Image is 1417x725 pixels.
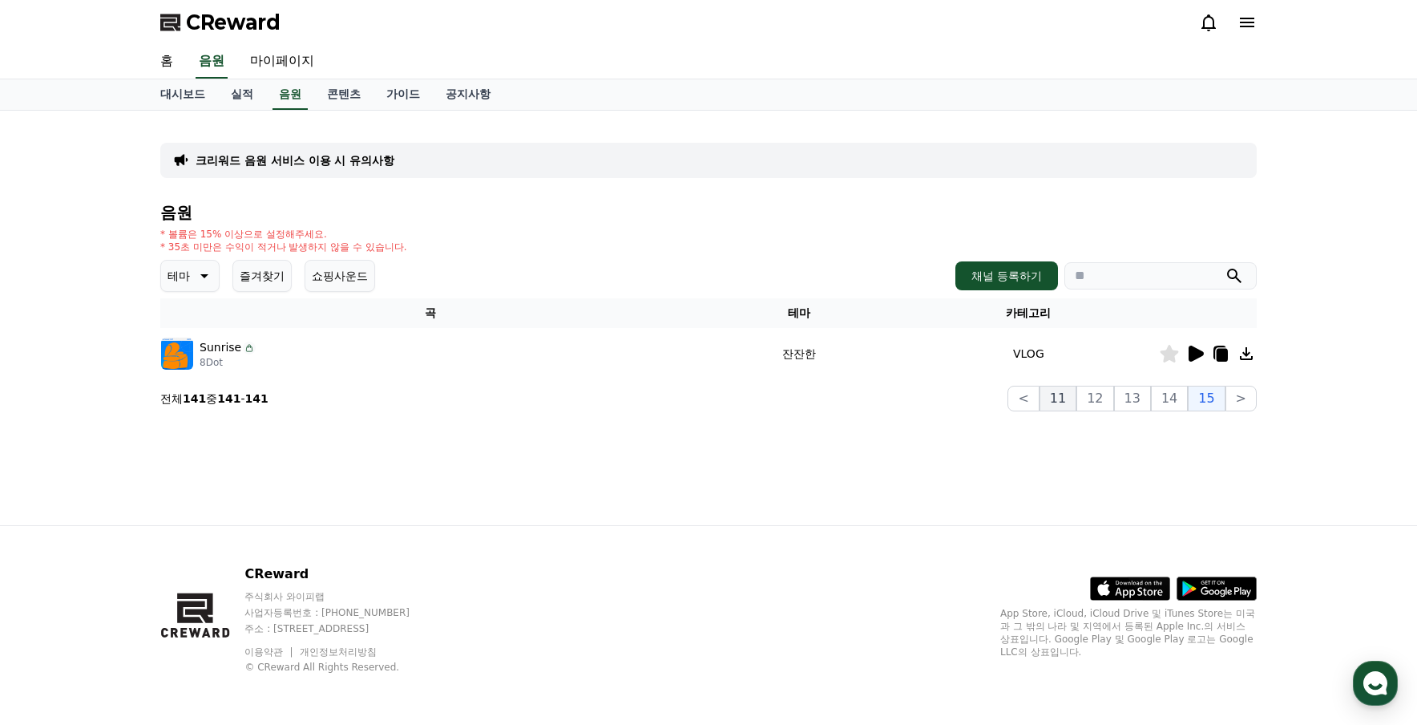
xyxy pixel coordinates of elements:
[898,328,1159,379] td: VLOG
[244,565,440,584] p: CReward
[50,533,60,545] span: 홈
[161,338,193,370] img: music
[245,392,268,405] strong: 141
[373,79,433,110] a: 가이드
[186,10,281,35] span: CReward
[433,79,503,110] a: 공지사항
[217,392,240,405] strong: 141
[1114,386,1151,411] button: 13
[237,45,327,79] a: 마이페이지
[314,79,373,110] a: 콘텐츠
[196,45,228,79] a: 음원
[218,79,266,110] a: 실적
[1225,386,1257,411] button: >
[232,260,292,292] button: 즐겨찾기
[955,261,1058,290] button: 채널 등록하기
[244,646,295,658] a: 이용약관
[248,533,267,545] span: 설정
[244,661,440,674] p: © CReward All Rights Reserved.
[5,508,106,549] a: 홈
[244,606,440,619] p: 사업자등록번호 : [PHONE_NUMBER]
[1076,386,1113,411] button: 12
[305,260,375,292] button: 쇼핑사운드
[700,328,898,379] td: 잔잔한
[1188,386,1225,411] button: 15
[207,508,308,549] a: 설정
[160,10,281,35] a: CReward
[147,533,166,546] span: 대화
[160,391,268,407] p: 전체 중 -
[200,356,256,369] p: 8Dot
[160,241,407,253] p: * 35초 미만은 수익이 적거나 발생하지 않을 수 있습니다.
[898,298,1159,328] th: 카테고리
[183,392,206,405] strong: 141
[147,45,186,79] a: 홈
[168,265,190,287] p: 테마
[700,298,898,328] th: 테마
[196,152,394,168] a: 크리워드 음원 서비스 이용 시 유의사항
[1000,607,1257,658] p: App Store, iCloud, iCloud Drive 및 iTunes Store는 미국과 그 밖의 나라 및 지역에서 등록된 Apple Inc.의 서비스 상표입니다. Goo...
[160,228,407,241] p: * 볼륨은 15% 이상으로 설정해주세요.
[160,204,1257,221] h4: 음원
[160,260,220,292] button: 테마
[160,298,700,328] th: 곡
[300,646,377,658] a: 개인정보처리방침
[244,590,440,603] p: 주식회사 와이피랩
[147,79,218,110] a: 대시보드
[106,508,207,549] a: 대화
[272,79,308,110] a: 음원
[244,622,440,635] p: 주소 : [STREET_ADDRESS]
[1007,386,1039,411] button: <
[1151,386,1188,411] button: 14
[1040,386,1076,411] button: 11
[200,339,241,356] p: Sunrise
